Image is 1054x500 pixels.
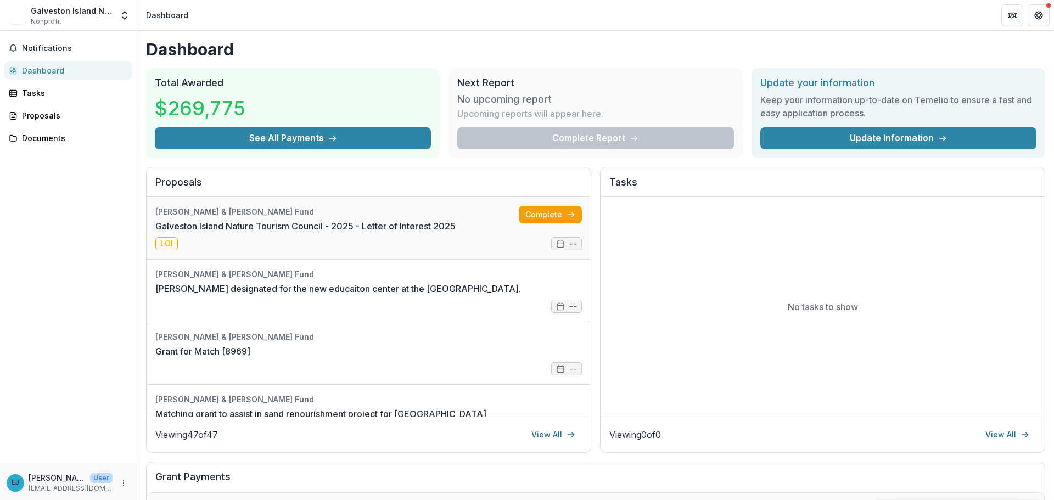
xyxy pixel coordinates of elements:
[142,7,193,23] nav: breadcrumb
[4,61,132,80] a: Dashboard
[146,9,188,21] div: Dashboard
[788,300,858,313] p: No tasks to show
[155,93,245,123] h3: $269,775
[4,129,132,147] a: Documents
[525,426,582,443] a: View All
[9,7,26,24] img: Galveston Island Nature Tourism Council
[22,132,124,144] div: Documents
[155,345,250,358] a: Grant for Match [8969]
[155,220,456,233] a: Galveston Island Nature Tourism Council - 2025 - Letter of Interest 2025
[155,407,486,420] a: Matching grant to assist in sand renourishment project for [GEOGRAPHIC_DATA]
[1028,4,1050,26] button: Get Help
[12,479,19,486] div: Eowyn Johnson
[609,176,1036,197] h2: Tasks
[29,484,113,493] p: [EMAIL_ADDRESS][DOMAIN_NAME]
[519,206,582,223] a: Complete
[146,40,1045,59] h1: Dashboard
[22,87,124,99] div: Tasks
[155,176,582,197] h2: Proposals
[22,44,128,53] span: Notifications
[155,282,521,295] a: [PERSON_NAME] designated for the new educaiton center at the [GEOGRAPHIC_DATA].
[760,127,1036,149] a: Update Information
[29,472,86,484] p: [PERSON_NAME]
[22,110,124,121] div: Proposals
[31,16,61,26] span: Nonprofit
[90,473,113,483] p: User
[155,428,218,441] p: Viewing 47 of 47
[4,40,132,57] button: Notifications
[979,426,1036,443] a: View All
[117,4,132,26] button: Open entity switcher
[760,93,1036,120] h3: Keep your information up-to-date on Temelio to ensure a fast and easy application process.
[155,77,431,89] h2: Total Awarded
[155,127,431,149] button: See All Payments
[31,5,113,16] div: Galveston Island Nature Tourism Council
[457,77,733,89] h2: Next Report
[117,476,130,490] button: More
[22,65,124,76] div: Dashboard
[1001,4,1023,26] button: Partners
[4,84,132,102] a: Tasks
[457,107,603,120] p: Upcoming reports will appear here.
[155,471,1036,492] h2: Grant Payments
[457,93,552,105] h3: No upcoming report
[609,428,661,441] p: Viewing 0 of 0
[760,77,1036,89] h2: Update your information
[4,106,132,125] a: Proposals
